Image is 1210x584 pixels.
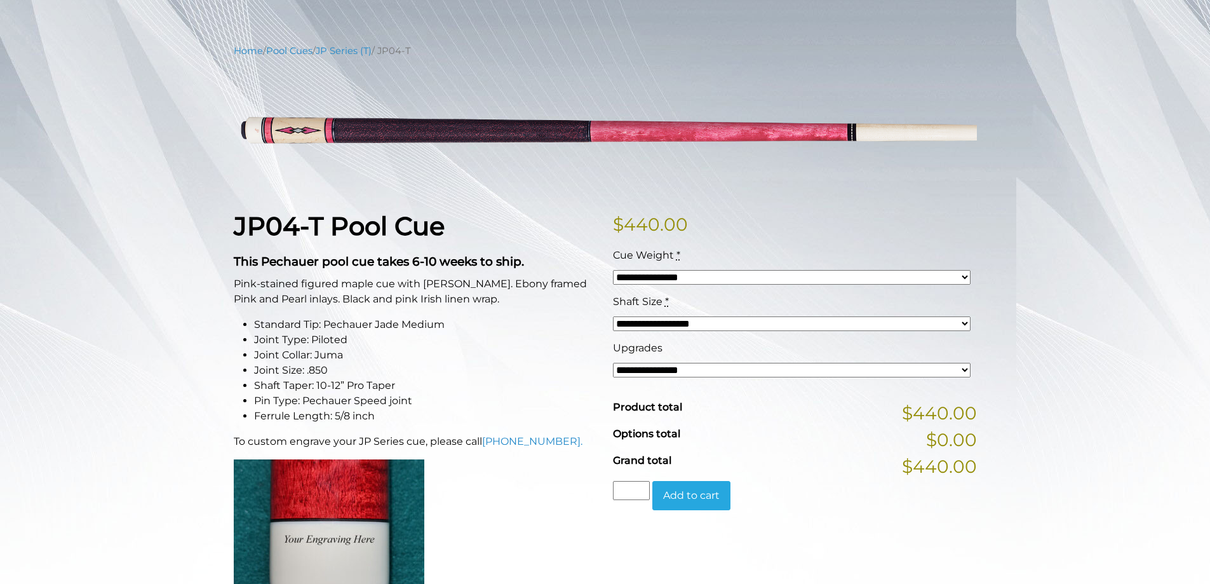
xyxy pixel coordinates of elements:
[613,214,688,235] bdi: 440.00
[254,348,598,363] li: Joint Collar: Juma
[926,426,977,453] span: $0.00
[234,67,977,191] img: jp04-T.png
[613,481,650,500] input: Product quantity
[254,317,598,332] li: Standard Tip: Pechauer Jade Medium
[613,401,682,413] span: Product total
[266,45,313,57] a: Pool Cues
[316,45,372,57] a: JP Series (T)
[652,481,730,510] button: Add to cart
[482,435,582,447] a: [PHONE_NUMBER].
[254,378,598,393] li: Shaft Taper: 10-12” Pro Taper
[234,44,977,58] nav: Breadcrumb
[254,409,598,424] li: Ferrule Length: 5/8 inch
[234,434,598,449] p: To custom engrave your JP Series cue, please call
[234,254,524,269] strong: This Pechauer pool cue takes 6-10 weeks to ship.
[613,214,624,235] span: $
[613,249,674,261] span: Cue Weight
[254,332,598,348] li: Joint Type: Piloted
[665,295,669,308] abbr: required
[254,393,598,409] li: Pin Type: Pechauer Speed joint
[613,342,662,354] span: Upgrades
[902,400,977,426] span: $440.00
[902,453,977,480] span: $440.00
[234,210,445,241] strong: JP04-T Pool Cue
[613,428,680,440] span: Options total
[613,295,662,308] span: Shaft Size
[254,363,598,378] li: Joint Size: .850
[234,276,598,307] p: Pink-stained figured maple cue with [PERSON_NAME]. Ebony framed Pink and Pearl inlays. Black and ...
[613,454,671,466] span: Grand total
[234,45,263,57] a: Home
[676,249,680,261] abbr: required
